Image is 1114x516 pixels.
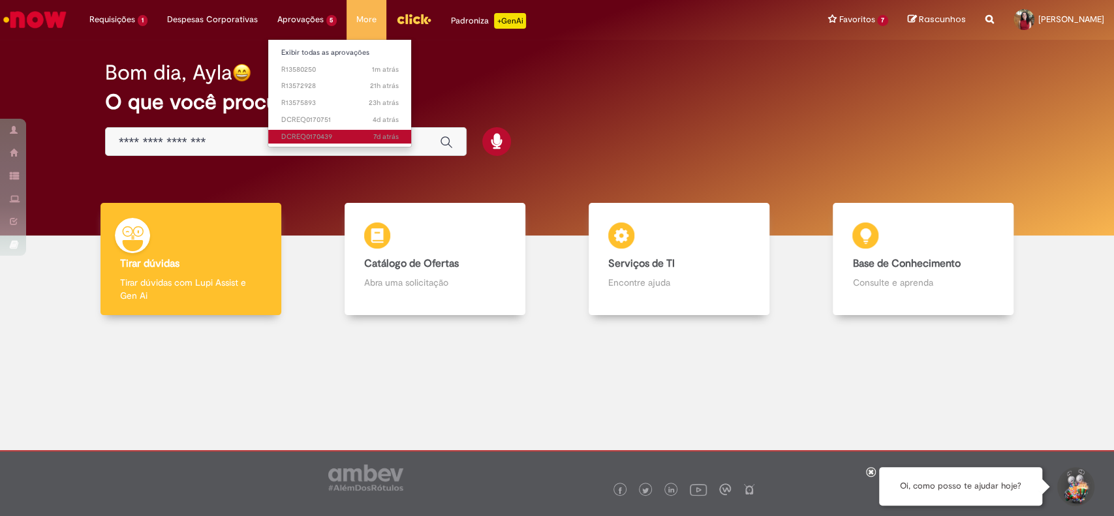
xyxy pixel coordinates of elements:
time: 27/09/2025 03:53:54 [373,115,399,125]
a: Aberto R13572928 : [268,79,412,93]
span: 21h atrás [370,81,399,91]
time: 24/09/2025 03:56:08 [373,132,399,142]
span: More [356,13,377,26]
time: 29/09/2025 12:38:36 [370,81,399,91]
a: Catálogo de Ofertas Abra uma solicitação [313,203,557,316]
p: +GenAi [494,13,526,29]
img: click_logo_yellow_360x200.png [396,9,431,29]
span: Favoritos [839,13,874,26]
span: Requisições [89,13,135,26]
b: Serviços de TI [608,257,675,270]
div: Oi, como posso te ajudar hoje? [879,467,1042,506]
a: Base de Conhecimento Consulte e aprenda [801,203,1045,316]
span: Aprovações [277,13,324,26]
img: happy-face.png [232,63,251,82]
a: Exibir todas as aprovações [268,46,412,60]
a: Rascunhos [908,14,966,26]
span: 7 [877,15,888,26]
img: logo_footer_youtube.png [690,481,707,498]
p: Tirar dúvidas com Lupi Assist e Gen Ai [120,276,262,302]
img: logo_footer_naosei.png [743,483,755,495]
span: R13580250 [281,65,399,75]
time: 30/09/2025 09:55:20 [372,65,399,74]
span: R13572928 [281,81,399,91]
p: Consulte e aprenda [852,276,994,289]
img: logo_footer_workplace.png [719,483,731,495]
ul: Aprovações [268,39,412,147]
span: [PERSON_NAME] [1038,14,1104,25]
a: Tirar dúvidas Tirar dúvidas com Lupi Assist e Gen Ai [69,203,313,316]
button: Iniciar Conversa de Suporte [1055,467,1094,506]
a: Aberto DCREQ0170439 : [268,130,412,144]
p: Abra uma solicitação [364,276,506,289]
a: Serviços de TI Encontre ajuda [557,203,801,316]
b: Catálogo de Ofertas [364,257,459,270]
h2: O que você procura hoje? [105,91,1009,114]
span: 1 [138,15,147,26]
a: Aberto R13575893 : [268,96,412,110]
span: DCREQ0170439 [281,132,399,142]
div: Padroniza [451,13,526,29]
img: ServiceNow [1,7,69,33]
span: 4d atrás [373,115,399,125]
h2: Bom dia, Ayla [105,61,232,84]
span: 1m atrás [372,65,399,74]
span: R13575893 [281,98,399,108]
time: 29/09/2025 10:53:36 [369,98,399,108]
span: 23h atrás [369,98,399,108]
span: 5 [326,15,337,26]
b: Base de Conhecimento [852,257,960,270]
span: 7d atrás [373,132,399,142]
b: Tirar dúvidas [120,257,179,270]
span: DCREQ0170751 [281,115,399,125]
span: Rascunhos [919,13,966,25]
a: Aberto DCREQ0170751 : [268,113,412,127]
span: Despesas Corporativas [167,13,258,26]
img: logo_footer_linkedin.png [668,487,675,494]
p: Encontre ajuda [608,276,750,289]
img: logo_footer_ambev_rotulo_gray.png [328,464,403,491]
img: logo_footer_facebook.png [617,487,623,494]
img: logo_footer_twitter.png [642,487,649,494]
a: Aberto R13580250 : [268,63,412,77]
